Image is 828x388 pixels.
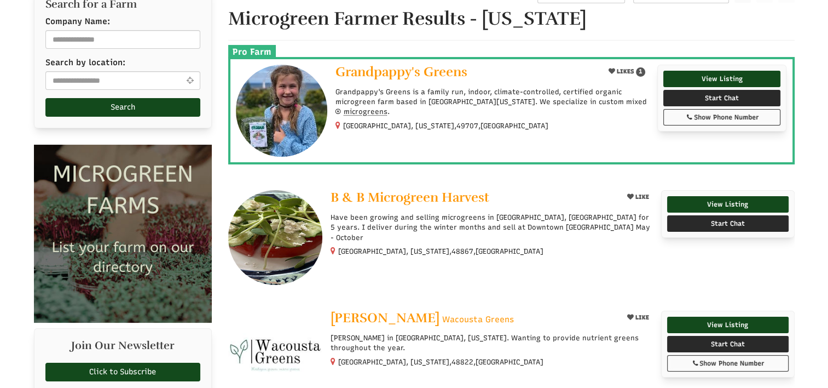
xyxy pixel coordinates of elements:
span: LIKES [615,68,634,75]
span: [PERSON_NAME] [331,310,439,326]
small: [GEOGRAPHIC_DATA], [US_STATE], , [343,122,548,130]
a: View Listing [667,196,789,213]
a: Click to Subscribe [45,363,200,381]
span: 48822 [451,357,473,367]
a: Start Chat [667,215,789,232]
h2: Join Our Newsletter [45,340,200,357]
img: Microgreen Farms list your microgreen farm today [34,145,212,323]
span: Wacousta Greens [442,314,514,326]
a: B & B Microgreen Harvest [331,190,615,207]
span: microgreens [344,107,387,116]
span: Grandpappy's Greens [335,64,467,80]
span: 49707 [456,121,478,131]
a: microgreens [335,107,387,116]
label: Search by location: [45,57,125,69]
a: [PERSON_NAME] Wacousta Greens [331,311,615,328]
a: Grandpappy's Greens [335,65,610,82]
span: LIKE [634,314,649,321]
a: Start Chat [663,90,781,106]
span: 1 [636,67,645,77]
p: [PERSON_NAME] in [GEOGRAPHIC_DATA], [US_STATE]. Wanting to provide nutrient greens throughout the... [331,333,653,353]
span: [GEOGRAPHIC_DATA] [480,121,548,131]
img: Grandpappy's Greens [236,65,328,157]
p: Grandpappy's Greens is a family run, indoor, climate-controlled, certified organic microgreen far... [335,87,648,117]
a: Start Chat [667,336,789,352]
span: B & B Microgreen Harvest [331,189,489,206]
label: Company Name: [45,16,110,27]
p: Have been growing and selling microgreens in [GEOGRAPHIC_DATA], [GEOGRAPHIC_DATA] for 5 years. I ... [331,213,653,243]
img: B & B Microgreen Harvest [228,190,323,285]
button: Search [45,98,200,117]
small: [GEOGRAPHIC_DATA], [US_STATE], , [338,358,543,366]
a: View Listing [667,317,789,333]
button: LIKES 1 [605,65,649,78]
button: LIKE [623,190,653,204]
div: Show Phone Number [669,112,775,122]
i: Use Current Location [184,76,196,84]
span: [GEOGRAPHIC_DATA] [476,247,543,256]
small: [GEOGRAPHIC_DATA], [US_STATE], , [338,247,543,255]
h1: Microgreen Farmer Results - [US_STATE] [228,9,795,29]
span: LIKE [634,193,649,201]
div: Show Phone Number [673,358,783,368]
a: View Listing [663,71,781,87]
span: [GEOGRAPHIC_DATA] [476,357,543,367]
span: 48867 [451,247,473,256]
button: LIKE [623,311,653,324]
